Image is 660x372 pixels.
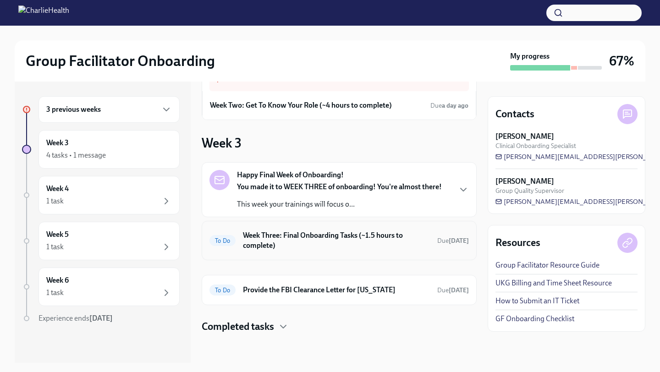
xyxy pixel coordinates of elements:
[202,320,274,334] h4: Completed tasks
[46,242,64,252] div: 1 task
[495,296,579,306] a: How to Submit an IT Ticket
[437,286,469,294] span: Due
[495,142,576,150] span: Clinical Onboarding Specialist
[510,51,550,61] strong: My progress
[237,170,344,180] strong: Happy Final Week of Onboarding!
[22,176,180,214] a: Week 41 task
[430,102,468,109] span: Due
[210,100,392,110] h6: Week Two: Get To Know Your Role (~4 hours to complete)
[202,320,477,334] div: Completed tasks
[22,130,180,169] a: Week 34 tasks • 1 message
[495,278,612,288] a: UKG Billing and Time Sheet Resource
[430,101,468,110] span: September 29th, 2025 09:00
[89,314,113,323] strong: [DATE]
[22,222,180,260] a: Week 51 task
[26,52,215,70] h2: Group Facilitator Onboarding
[495,314,574,324] a: GF Onboarding Checklist
[46,138,69,148] h6: Week 3
[495,131,554,142] strong: [PERSON_NAME]
[237,199,442,209] p: This week your trainings will focus o...
[46,288,64,298] div: 1 task
[38,96,180,123] div: 3 previous weeks
[38,314,113,323] span: Experience ends
[449,237,469,245] strong: [DATE]
[46,230,69,240] h6: Week 5
[449,286,469,294] strong: [DATE]
[495,260,599,270] a: Group Facilitator Resource Guide
[46,196,64,206] div: 1 task
[495,236,540,250] h4: Resources
[437,237,469,245] span: Due
[442,102,468,109] strong: a day ago
[437,286,469,295] span: October 21st, 2025 09:00
[18,5,69,20] img: CharlieHealth
[495,176,554,186] strong: [PERSON_NAME]
[46,104,101,115] h6: 3 previous weeks
[46,150,106,160] div: 4 tasks • 1 message
[209,237,236,244] span: To Do
[46,184,69,194] h6: Week 4
[202,135,242,151] h3: Week 3
[209,283,469,297] a: To DoProvide the FBI Clearance Letter for [US_STATE]Due[DATE]
[437,236,469,245] span: October 4th, 2025 09:00
[495,186,564,195] span: Group Quality Supervisor
[609,53,634,69] h3: 67%
[237,182,442,191] strong: You made it to WEEK THREE of onboarding! You're almost there!
[495,107,534,121] h4: Contacts
[209,229,469,252] a: To DoWeek Three: Final Onboarding Tasks (~1.5 hours to complete)Due[DATE]
[46,275,69,285] h6: Week 6
[243,285,430,295] h6: Provide the FBI Clearance Letter for [US_STATE]
[22,268,180,306] a: Week 61 task
[243,230,430,251] h6: Week Three: Final Onboarding Tasks (~1.5 hours to complete)
[209,287,236,294] span: To Do
[210,98,468,112] a: Week Two: Get To Know Your Role (~4 hours to complete)Duea day ago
